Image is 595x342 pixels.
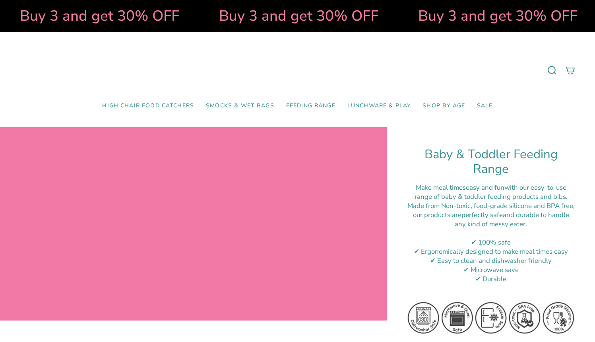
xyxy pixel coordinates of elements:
strong: Buy 3 and get 30% OFF [407,6,566,26]
span: SALE [477,103,493,109]
span: Shop by Age [423,103,465,109]
a: High Chair Food Catchers [96,97,200,115]
div: M [407,201,575,229]
strong: perfectly safe [461,210,503,220]
span: Lunchware & Play [347,103,411,109]
a: Shop by Age [417,97,471,115]
div: Make meal times with our easy-to-use range of baby & toddler feeding products and bibs. [407,183,575,201]
div: ✔ Easy to clean and dishwasher friendly [407,256,575,265]
a: Mumma’s Little Helpers [229,44,366,97]
span: ade from Non-toxic, food-grade silicone and BPA free, our products are and durable to handle any ... [413,201,575,229]
span: High Chair Food Catchers [102,103,194,109]
a: Smocks & Wet Bags [200,97,280,115]
strong: Buy 3 and get 30% OFF [9,6,168,26]
a: Lunchware & Play [341,97,417,115]
span: Feeding Range [286,103,335,109]
div: ✔ Ergonomically designed to make meal times easy [407,247,575,256]
span: Smocks & Wet Bags [206,103,274,109]
strong: Buy 3 and get 30% OFF [208,6,367,26]
div: ✔ 100% safe [407,238,575,247]
a: SALE [471,97,499,115]
a: Feeding Range [280,97,341,115]
h1: Baby & Toddler Feeding Range [407,147,575,177]
span: ✔ Microwave save [463,265,519,274]
strong: easy and fun [466,183,504,192]
div: ✔ Durable [407,274,575,284]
